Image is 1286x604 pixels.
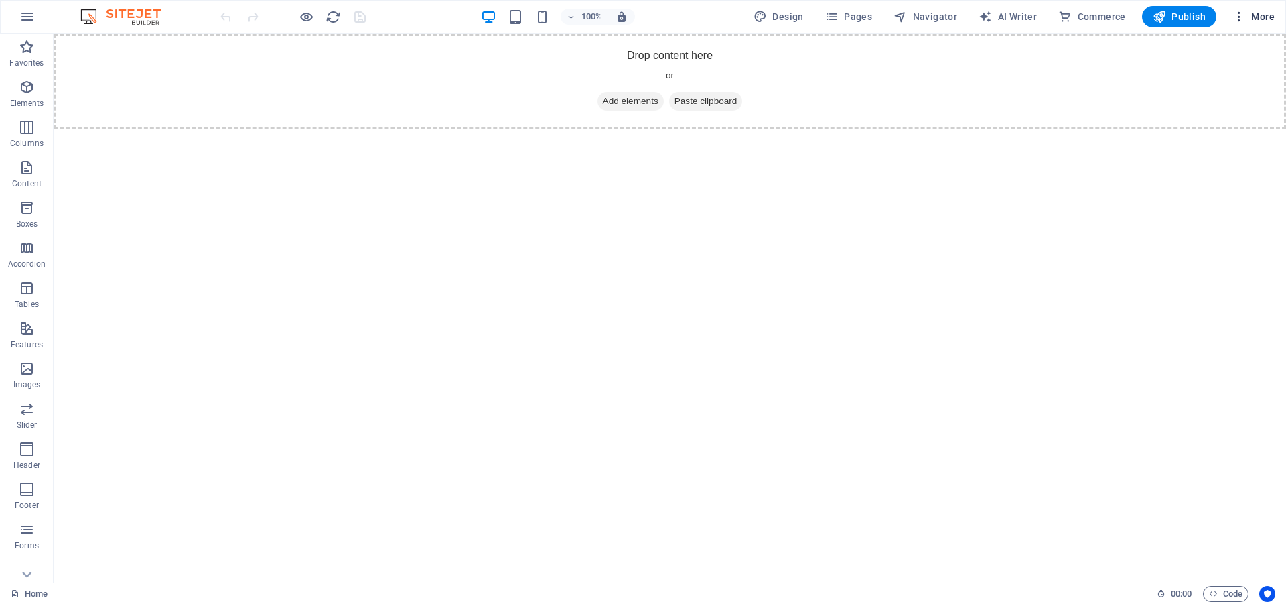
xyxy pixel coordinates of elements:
[544,58,610,77] span: Add elements
[754,10,804,23] span: Design
[1180,589,1182,599] span: :
[1157,586,1192,602] h6: Session time
[9,58,44,68] p: Favorites
[561,9,608,25] button: 100%
[11,586,48,602] a: Click to cancel selection. Double-click to open Pages
[298,9,314,25] button: Click here to leave preview mode and continue editing
[15,540,39,551] p: Forms
[820,6,877,27] button: Pages
[894,10,957,23] span: Navigator
[581,9,602,25] h6: 100%
[16,219,38,229] p: Boxes
[825,10,872,23] span: Pages
[748,6,809,27] div: Design (Ctrl+Alt+Y)
[17,420,38,430] p: Slider
[1259,586,1275,602] button: Usercentrics
[10,138,44,149] p: Columns
[748,6,809,27] button: Design
[1142,6,1216,27] button: Publish
[15,500,39,511] p: Footer
[13,460,40,471] p: Header
[1209,586,1242,602] span: Code
[1153,10,1206,23] span: Publish
[1058,10,1126,23] span: Commerce
[1171,586,1192,602] span: 00 00
[888,6,962,27] button: Navigator
[973,6,1042,27] button: AI Writer
[616,58,689,77] span: Paste clipboard
[1053,6,1131,27] button: Commerce
[8,259,46,269] p: Accordion
[326,9,341,25] i: Reload page
[11,339,43,350] p: Features
[12,178,42,189] p: Content
[325,9,341,25] button: reload
[13,379,41,390] p: Images
[15,299,39,310] p: Tables
[77,9,177,25] img: Editor Logo
[1232,10,1275,23] span: More
[1203,586,1248,602] button: Code
[1227,6,1280,27] button: More
[979,10,1037,23] span: AI Writer
[10,98,44,109] p: Elements
[616,11,628,23] i: On resize automatically adjust zoom level to fit chosen device.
